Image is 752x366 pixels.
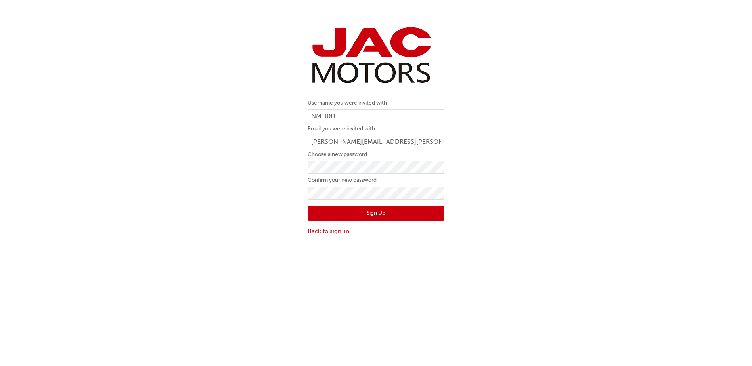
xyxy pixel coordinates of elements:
[308,124,444,133] label: Email you were invited with
[308,109,444,123] input: Username
[308,227,444,236] a: Back to sign-in
[308,175,444,185] label: Confirm your new password
[308,150,444,159] label: Choose a new password
[308,98,444,108] label: Username you were invited with
[308,24,434,86] img: jac-portal
[308,206,444,221] button: Sign Up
